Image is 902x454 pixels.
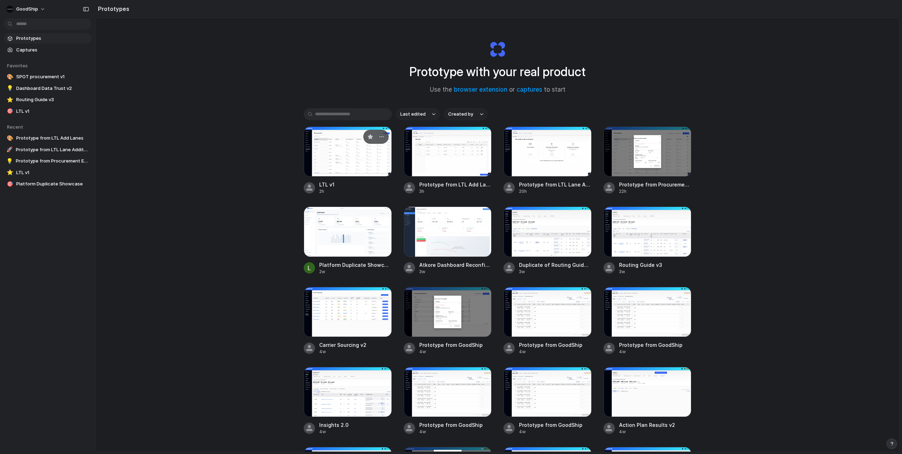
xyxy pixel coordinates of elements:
[16,158,89,165] span: Prototype from Procurement Entry
[419,261,492,269] span: Atkore Dashboard Reconfiguration and Layout Overview
[319,188,392,195] div: 2h
[4,33,92,44] a: Prototypes
[503,207,592,275] a: Duplicate of Routing Guide v3Duplicate of Routing Guide v33w
[4,94,92,105] a: ⭐Routing Guide v3
[319,269,392,275] div: 2w
[4,106,92,117] a: 🎯LTL v1
[404,287,492,355] a: Prototype from GoodShipPrototype from GoodShip4w
[4,133,92,143] a: 🎨Prototype from LTL Add Lanes
[6,180,13,188] div: 🎯
[304,367,392,435] a: Insights 2.0Insights 2.04w
[6,85,13,92] div: 💡
[4,83,92,94] a: 💡Dashboard Data Trust v2
[619,349,692,355] div: 4w
[430,85,566,94] span: Use the or to start
[419,421,492,429] span: Prototype from GoodShip
[16,135,89,142] span: Prototype from LTL Add Lanes
[7,63,28,68] span: Favorites
[604,367,692,435] a: Action Plan Results v2Action Plan Results v24w
[503,367,592,435] a: Prototype from GoodShipPrototype from GoodShip4w
[6,169,13,176] div: ⭐
[404,127,492,195] a: Prototype from LTL Add LanesPrototype from LTL Add Lanes3h
[319,181,392,188] span: LTL v1
[619,341,692,349] span: Prototype from GoodShip
[396,108,440,120] button: Last edited
[409,62,586,81] h1: Prototype with your real product
[304,127,392,195] a: LTL v1LTL v12h
[4,72,92,82] a: 🎨SPOT procurement v1
[419,188,492,195] div: 3h
[503,127,592,195] a: Prototype from LTL Lane AdditionPrototype from LTL Lane Addition20h
[604,207,692,275] a: Routing Guide v3Routing Guide v33w
[16,73,89,80] span: SPOT procurement v1
[6,158,13,165] div: 💡
[619,181,692,188] span: Prototype from Procurement Entry
[404,367,492,435] a: Prototype from GoodShipPrototype from GoodShip4w
[619,421,692,429] span: Action Plan Results v2
[7,124,23,130] span: Recent
[304,287,392,355] a: Carrier Sourcing v2Carrier Sourcing v24w
[519,341,592,349] span: Prototype from GoodShip
[16,35,89,42] span: Prototypes
[519,349,592,355] div: 4w
[503,287,592,355] a: Prototype from GoodShipPrototype from GoodShip4w
[519,181,592,188] span: Prototype from LTL Lane Addition
[4,4,49,15] button: GoodShip
[619,261,692,269] span: Routing Guide v3
[6,108,13,115] div: 🎯
[4,156,92,166] a: 💡Prototype from Procurement Entry
[4,145,92,155] a: 🚀Prototype from LTL Lane Addition
[4,179,92,189] a: 🎯Platform Duplicate Showcase
[16,108,89,115] span: LTL v1
[604,287,692,355] a: Prototype from GoodShipPrototype from GoodShip4w
[6,135,13,142] div: 🎨
[95,5,129,13] h2: Prototypes
[6,73,13,80] div: 🎨
[519,269,592,275] div: 3w
[619,269,692,275] div: 3w
[419,349,492,355] div: 4w
[4,45,92,55] a: Captures
[448,111,473,118] span: Created by
[454,86,507,93] a: browser extension
[16,6,38,13] span: GoodShip
[419,181,492,188] span: Prototype from LTL Add Lanes
[400,111,426,118] span: Last edited
[319,421,392,429] span: Insights 2.0
[4,167,92,178] a: ⭐LTL v1
[319,349,392,355] div: 4w
[619,429,692,435] div: 4w
[6,146,13,153] div: 🚀
[604,127,692,195] a: Prototype from Procurement EntryPrototype from Procurement Entry22h
[419,269,492,275] div: 3w
[16,146,89,153] span: Prototype from LTL Lane Addition
[619,188,692,195] div: 22h
[319,261,392,269] span: Platform Duplicate Showcase
[519,188,592,195] div: 20h
[16,85,89,92] span: Dashboard Data Trust v2
[517,86,542,93] a: captures
[16,180,89,188] span: Platform Duplicate Showcase
[16,96,89,103] span: Routing Guide v3
[519,261,592,269] span: Duplicate of Routing Guide v3
[519,429,592,435] div: 4w
[519,421,592,429] span: Prototype from GoodShip
[444,108,488,120] button: Created by
[6,96,13,103] div: ⭐
[419,341,492,349] span: Prototype from GoodShip
[404,207,492,275] a: Atkore Dashboard Reconfiguration and Layout OverviewAtkore Dashboard Reconfiguration and Layout O...
[304,207,392,275] a: Platform Duplicate ShowcasePlatform Duplicate Showcase2w
[319,341,392,349] span: Carrier Sourcing v2
[319,429,392,435] div: 4w
[16,169,89,176] span: LTL v1
[419,429,492,435] div: 4w
[16,47,89,54] span: Captures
